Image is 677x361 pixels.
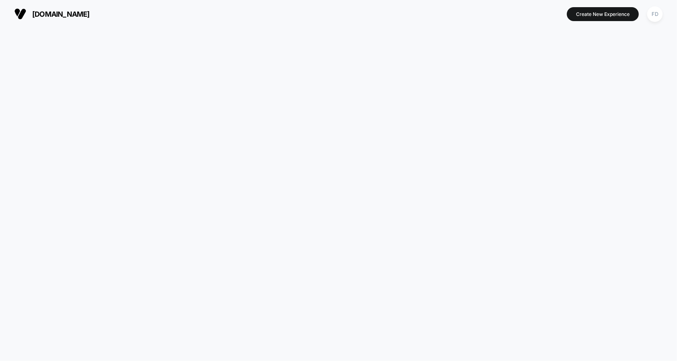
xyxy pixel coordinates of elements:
div: FD [647,6,663,22]
button: Create New Experience [567,7,639,21]
span: [DOMAIN_NAME] [32,10,90,18]
img: Visually logo [14,8,26,20]
button: [DOMAIN_NAME] [12,8,92,20]
button: FD [645,6,665,22]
